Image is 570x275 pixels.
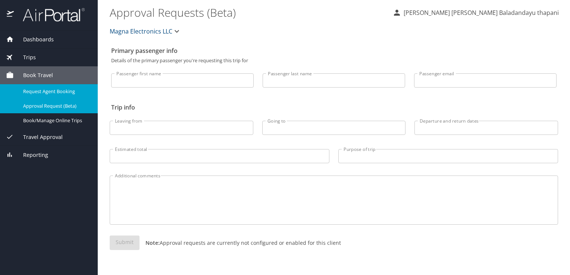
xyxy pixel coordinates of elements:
[14,133,63,141] span: Travel Approval
[111,45,557,57] h2: Primary passenger info
[23,117,89,124] span: Book/Manage Online Trips
[145,239,160,246] strong: Note:
[14,35,54,44] span: Dashboards
[389,6,562,19] button: [PERSON_NAME] [PERSON_NAME] Baladandayu thapani
[7,7,15,22] img: icon-airportal.png
[140,239,341,247] p: Approval requests are currently not configured or enabled for this client
[107,24,184,39] button: Magna Electronics LLC
[111,101,557,113] h2: Trip info
[14,53,36,61] span: Trips
[401,8,559,17] p: [PERSON_NAME] [PERSON_NAME] Baladandayu thapani
[15,7,85,22] img: airportal-logo.png
[111,58,557,63] p: Details of the primary passenger you're requesting this trip for
[110,26,172,37] span: Magna Electronics LLC
[110,1,386,24] h1: Approval Requests (Beta)
[23,102,89,110] span: Approval Request (Beta)
[23,88,89,95] span: Request Agent Booking
[14,151,48,159] span: Reporting
[14,71,53,79] span: Book Travel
